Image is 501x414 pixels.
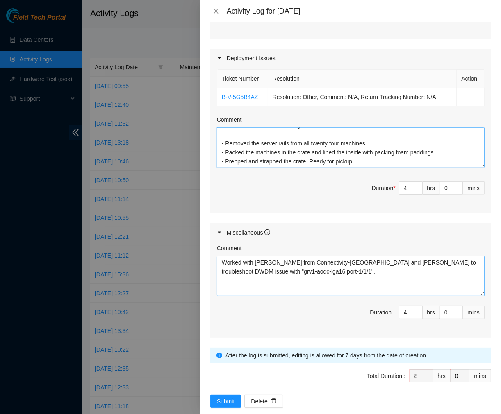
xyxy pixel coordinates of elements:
[222,94,258,100] a: B-V-5G5B4AZ
[423,181,440,195] div: hrs
[271,398,277,405] span: delete
[210,49,491,68] div: Deployment Issues
[457,70,485,88] th: Action
[216,353,222,358] span: info-circle
[268,70,457,88] th: Resolution
[217,115,242,124] label: Comment
[268,88,457,106] td: Resolution: Other, Comment: N/A, Return Tracking Number: N/A
[463,306,485,319] div: mins
[227,228,271,237] div: Miscellaneous
[217,244,242,253] label: Comment
[210,395,241,408] button: Submit
[251,397,267,406] span: Delete
[210,223,491,242] div: Miscellaneous info-circle
[217,127,485,167] textarea: Comment
[264,229,270,235] span: info-circle
[370,308,395,317] div: Duration :
[217,56,222,61] span: caret-right
[217,397,235,406] span: Submit
[423,306,440,319] div: hrs
[213,8,219,14] span: close
[244,395,283,408] button: Deletedelete
[367,371,405,380] div: Total Duration :
[217,70,268,88] th: Ticket Number
[433,369,451,382] div: hrs
[463,181,485,195] div: mins
[217,256,485,296] textarea: Comment
[225,351,485,360] div: After the log is submitted, editing is allowed for 7 days from the date of creation.
[469,369,491,382] div: mins
[372,183,396,192] div: Duration
[210,7,222,15] button: Close
[217,230,222,235] span: caret-right
[227,7,491,16] div: Activity Log for [DATE]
